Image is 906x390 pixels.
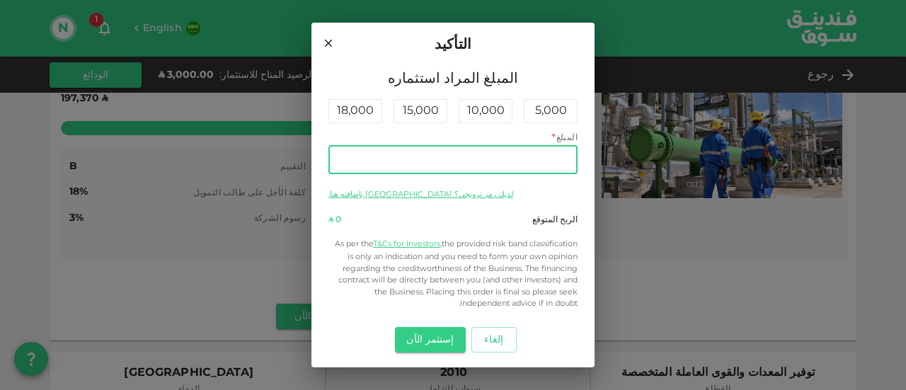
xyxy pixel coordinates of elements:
div: 10,000 [459,99,512,123]
span: ʢ [328,216,333,224]
div: الربح المتوقع [532,214,578,226]
p: the provided risk band classification is only an indication and you need to form your own opinion... [328,238,578,310]
div: 0 [328,214,341,226]
a: لديك رمز ترويجي؟ [GEOGRAPHIC_DATA] بإضافته هنا. [328,191,513,198]
div: 5,000 [524,99,578,123]
button: إستثمر الآن [395,327,465,352]
span: As per the [335,241,373,248]
span: المبلغ [556,134,578,142]
input: amount [328,146,578,174]
div: 18,000 [328,99,382,123]
button: إلغاء [471,327,517,352]
span: المبلغ المراد استثماره [328,68,578,91]
div: 15,000 [394,99,447,123]
a: T&Cs for Investors, [373,241,442,248]
span: التأكيد [435,34,471,57]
